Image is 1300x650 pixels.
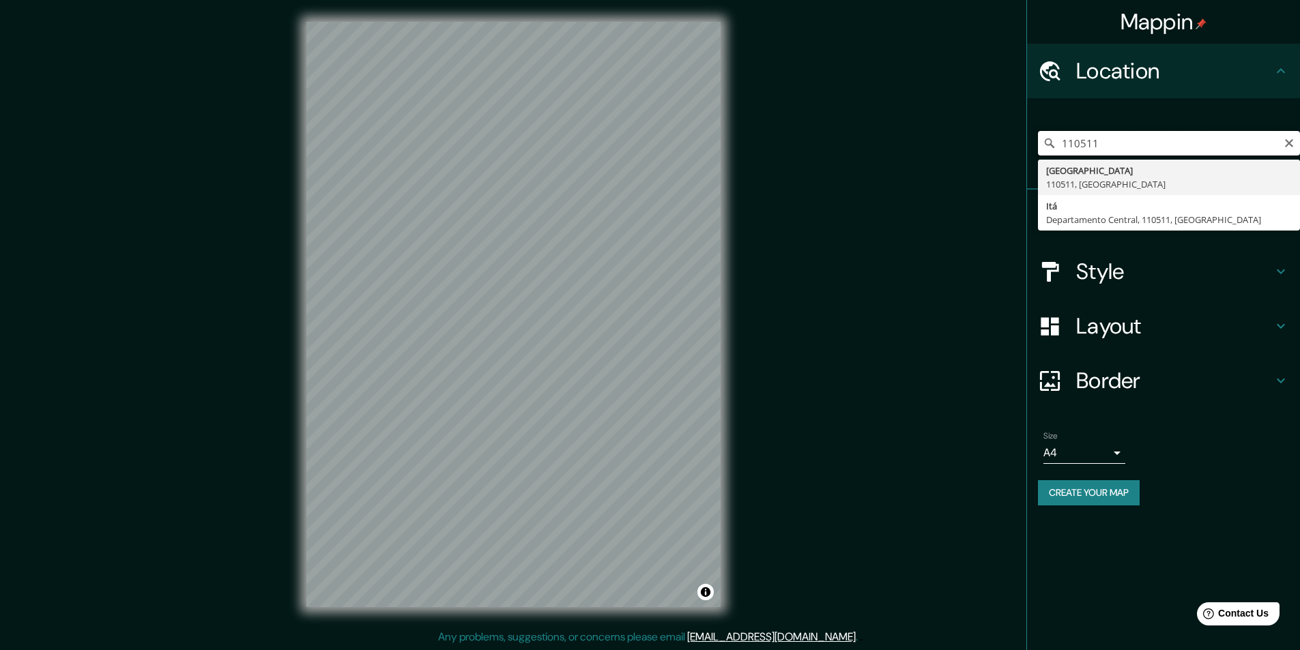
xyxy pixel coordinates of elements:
input: Pick your city or area [1038,131,1300,156]
img: pin-icon.png [1196,18,1207,29]
h4: Style [1076,258,1273,285]
div: . [860,629,863,645]
div: Departamento Central, 110511, [GEOGRAPHIC_DATA] [1046,213,1292,226]
div: A4 [1043,442,1125,464]
button: Create your map [1038,480,1140,505]
button: Clear [1284,136,1295,149]
button: Toggle attribution [697,584,714,600]
div: Style [1027,244,1300,299]
h4: Layout [1076,312,1273,340]
h4: Pins [1076,203,1273,231]
div: Itá [1046,199,1292,213]
h4: Mappin [1121,8,1207,35]
div: [GEOGRAPHIC_DATA] [1046,164,1292,177]
div: . [858,629,860,645]
div: Location [1027,44,1300,98]
h4: Border [1076,367,1273,394]
div: 110511, [GEOGRAPHIC_DATA] [1046,177,1292,191]
iframe: Help widget launcher [1179,597,1285,635]
a: [EMAIL_ADDRESS][DOMAIN_NAME] [687,630,856,644]
h4: Location [1076,57,1273,85]
div: Layout [1027,299,1300,353]
div: Pins [1027,190,1300,244]
div: Border [1027,353,1300,408]
label: Size [1043,430,1058,442]
p: Any problems, suggestions, or concerns please email . [438,629,858,645]
canvas: Map [306,22,721,607]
